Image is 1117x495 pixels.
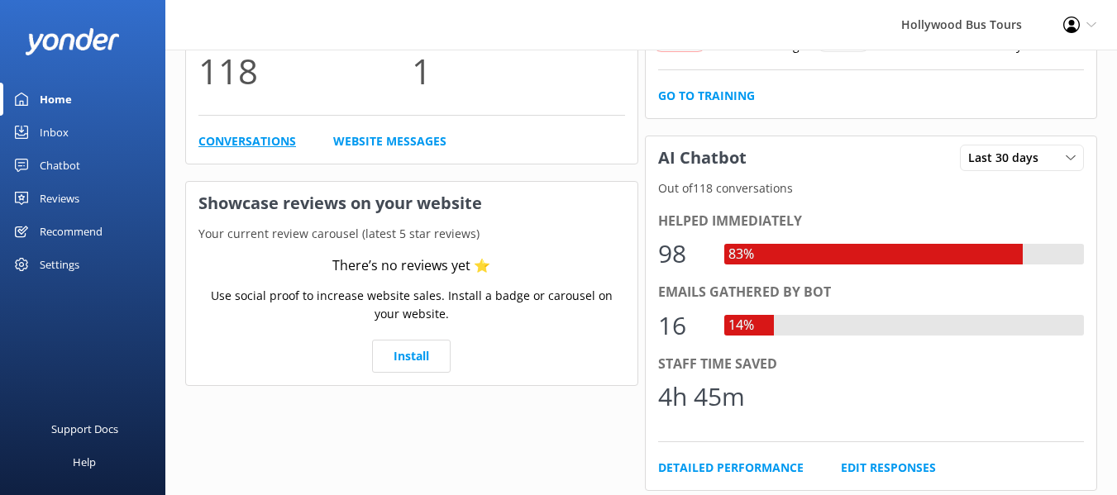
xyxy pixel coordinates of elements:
div: 98 [658,234,708,274]
h3: Showcase reviews on your website [186,182,637,225]
div: Home [40,83,72,116]
div: 83% [724,244,758,265]
img: yonder-white-logo.png [25,28,120,55]
div: Inbox [40,116,69,149]
a: Conversations [198,132,296,150]
div: Recommend [40,215,103,248]
div: Settings [40,248,79,281]
p: 118 [198,43,412,98]
div: Helped immediately [658,211,1085,232]
a: Install [372,340,451,373]
div: 16 [658,306,708,345]
div: Support Docs [51,412,118,445]
a: Detailed Performance [658,459,804,477]
a: Go to Training [658,87,755,105]
div: Help [73,445,96,478]
p: Your current review carousel (latest 5 star reviews) [186,225,637,243]
div: 4h 45m [658,377,745,416]
a: Edit Responses [841,459,936,477]
h3: AI Chatbot [646,136,759,179]
p: Out of 118 conversations [646,179,1097,198]
p: 1 [412,43,625,98]
div: Staff time saved [658,354,1085,375]
a: Website Messages [333,132,446,150]
div: Reviews [40,182,79,215]
div: Emails gathered by bot [658,282,1085,303]
p: Use social proof to increase website sales. Install a badge or carousel on your website. [198,287,625,324]
div: Chatbot [40,149,80,182]
div: 14% [724,315,758,336]
span: Last 30 days [968,149,1048,167]
div: There’s no reviews yet ⭐ [332,255,490,277]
